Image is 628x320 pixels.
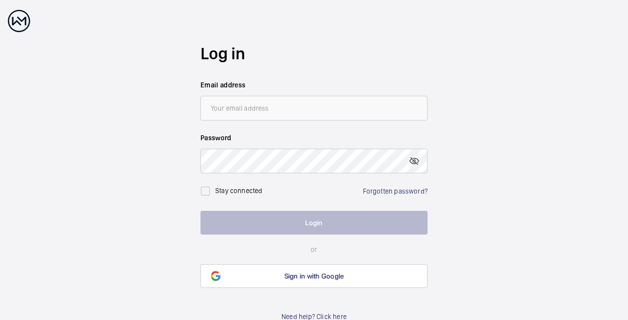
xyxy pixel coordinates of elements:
input: Your email address [200,96,428,120]
button: Login [200,211,428,235]
label: Stay connected [215,187,263,195]
label: Password [200,133,428,143]
a: Forgotten password? [363,187,428,195]
span: Sign in with Google [284,272,344,280]
h2: Log in [200,42,428,65]
p: or [200,244,428,254]
label: Email address [200,80,428,90]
